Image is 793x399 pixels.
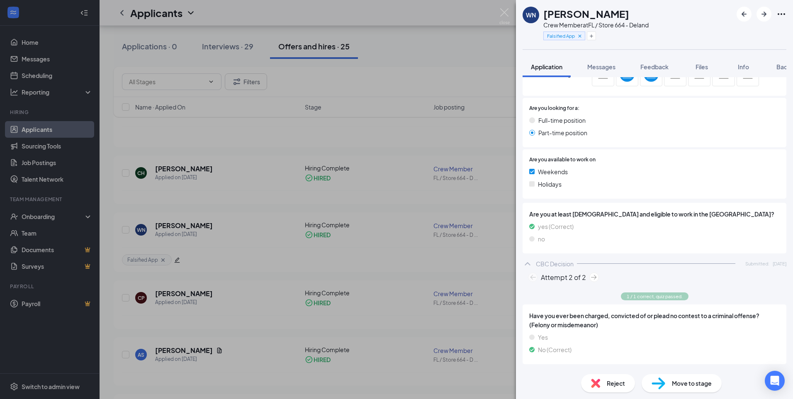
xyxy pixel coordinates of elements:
[589,34,594,39] svg: Plus
[759,9,769,19] svg: ArrowRight
[607,379,625,388] span: Reject
[739,9,749,19] svg: ArrowLeftNew
[538,180,562,189] span: Holidays
[577,33,583,39] svg: Cross
[523,259,533,269] svg: ChevronUp
[587,63,615,71] span: Messages
[547,32,575,39] span: Falsified App
[529,311,780,329] span: Have you ever been charged, convicted of or plead no contest to a criminal offense? (Felony or mi...
[526,11,536,19] div: WN
[538,234,545,243] span: no
[538,222,574,231] span: yes (Correct)
[541,272,586,282] span: Attempt 2 of 2
[529,105,579,112] span: Are you looking for a:
[538,128,587,137] span: Part-time position
[538,116,586,125] span: Full-time position
[538,333,548,342] span: Yes
[543,7,629,21] h1: [PERSON_NAME]
[627,293,683,300] span: 1 / 1 correct, quiz passed.
[696,63,708,71] span: Files
[738,63,749,71] span: Info
[672,379,712,388] span: Move to stage
[776,9,786,19] svg: Ellipses
[531,63,562,71] span: Application
[773,260,786,267] span: [DATE]
[640,63,669,71] span: Feedback
[587,32,596,40] button: Plus
[737,7,752,22] button: ArrowLeftNew
[757,7,771,22] button: ArrowRight
[538,167,568,176] span: Weekends
[529,156,596,164] span: Are you available to work on
[543,21,649,29] div: Crew Member at FL / Store 664 - Deland
[765,371,785,391] div: Open Intercom Messenger
[536,260,574,268] div: CBC Decision
[529,209,780,219] span: Are you at least [DEMOGRAPHIC_DATA] and eligible to work in the [GEOGRAPHIC_DATA]?
[745,260,769,267] span: Submitted:
[538,345,572,354] span: No (Correct)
